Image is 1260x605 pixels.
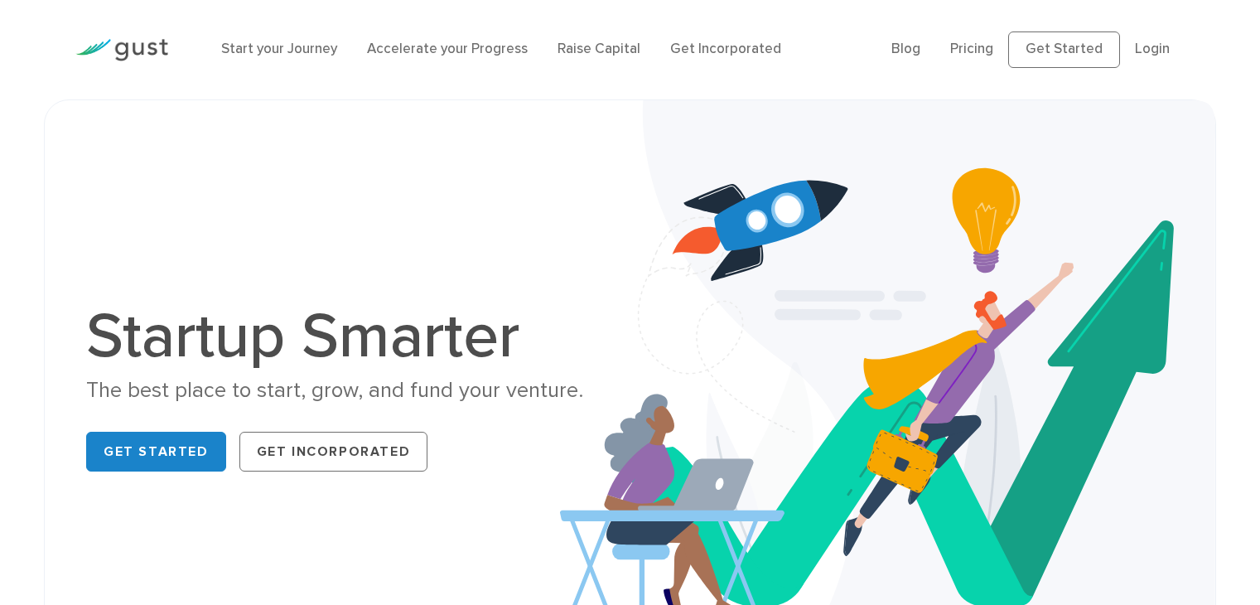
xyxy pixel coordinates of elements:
a: Get Incorporated [239,432,428,472]
a: Get Started [1008,31,1120,68]
a: Raise Capital [558,41,640,57]
a: Blog [891,41,920,57]
a: Get Started [86,432,226,472]
div: The best place to start, grow, and fund your venture. [86,376,617,405]
a: Login [1135,41,1170,57]
a: Pricing [950,41,993,57]
a: Get Incorporated [670,41,781,57]
a: Start your Journey [221,41,337,57]
h1: Startup Smarter [86,305,617,368]
a: Accelerate your Progress [367,41,528,57]
img: Gust Logo [75,39,168,61]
